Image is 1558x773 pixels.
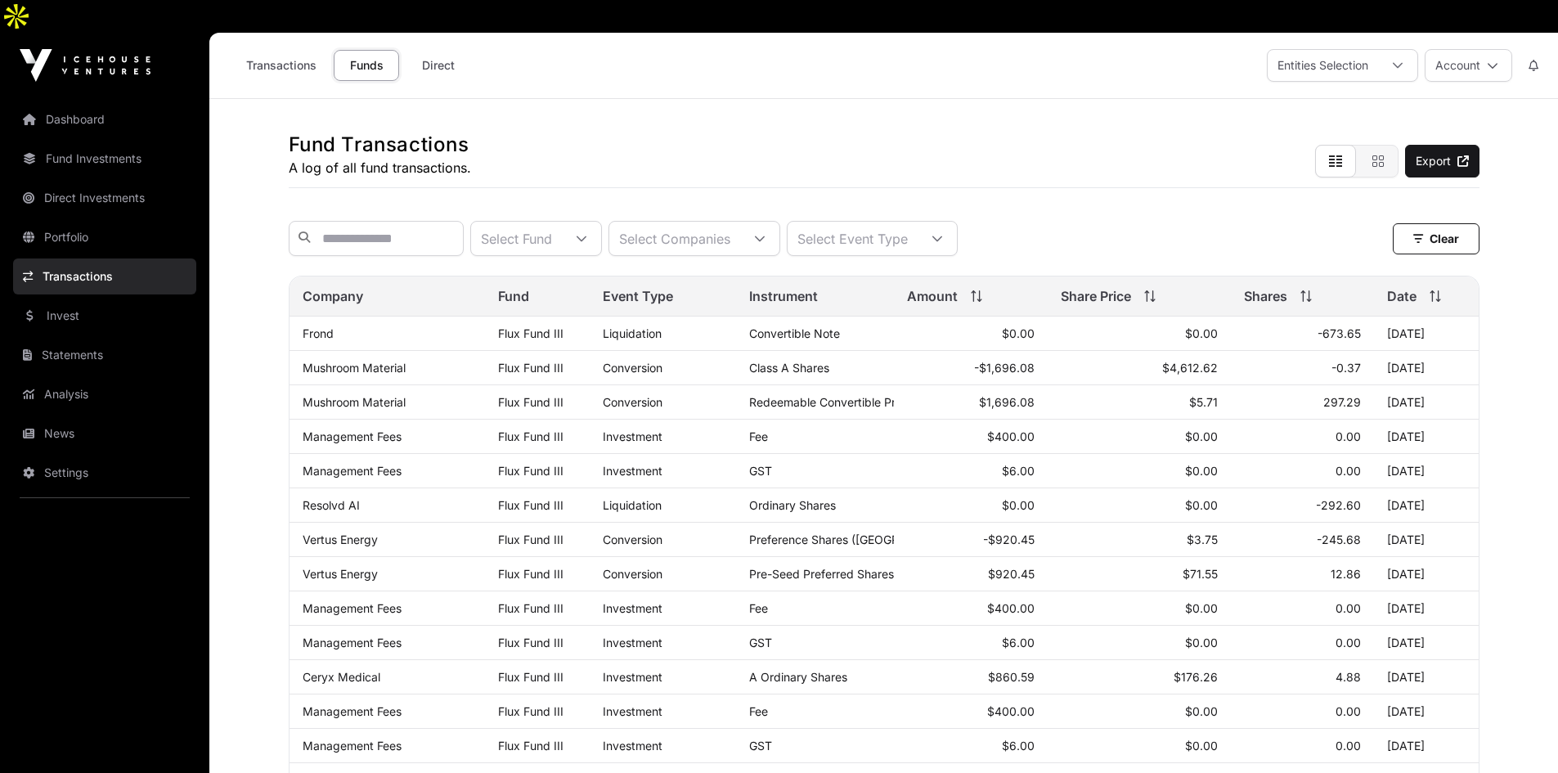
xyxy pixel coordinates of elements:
[303,286,363,306] span: Company
[749,286,818,306] span: Instrument
[303,498,360,512] a: Resolvd AI
[894,488,1048,523] td: $0.00
[1374,351,1479,385] td: [DATE]
[498,601,563,615] span: Flux Fund III
[603,567,662,581] span: Conversion
[1476,694,1558,773] iframe: Chat Widget
[303,395,406,409] a: Mushroom Material
[1374,454,1479,488] td: [DATE]
[603,464,662,478] span: Investment
[788,222,918,255] div: Select Event Type
[894,557,1048,591] td: $920.45
[894,660,1048,694] td: $860.59
[1061,286,1131,306] span: Share Price
[1048,454,1231,488] td: $0.00
[1048,694,1231,729] td: $0.00
[498,326,563,340] span: Flux Fund III
[894,626,1048,660] td: $6.00
[13,101,196,137] a: Dashboard
[1231,557,1373,591] td: 12.86
[749,429,768,443] span: Fee
[1374,557,1479,591] td: [DATE]
[334,50,399,81] a: Funds
[1231,317,1373,351] td: -673.65
[1231,694,1373,729] td: 0.00
[406,50,471,81] a: Direct
[1387,286,1417,306] span: Date
[1048,660,1231,694] td: $176.26
[749,636,772,649] span: GST
[303,601,472,615] p: Management Fees
[749,567,1022,581] span: Pre-Seed Preferred Shares ([GEOGRAPHIC_DATA])
[303,636,472,649] p: Management Fees
[603,498,662,512] span: Liquidation
[1405,145,1479,178] a: Export
[498,704,563,718] span: Flux Fund III
[894,523,1048,557] td: -$920.45
[1048,385,1231,420] td: $5.71
[1048,351,1231,385] td: $4,612.62
[303,704,472,718] p: Management Fees
[13,416,196,452] a: News
[303,464,472,478] p: Management Fees
[13,180,196,216] a: Direct Investments
[303,739,472,753] p: Management Fees
[894,729,1048,763] td: $6.00
[1231,660,1373,694] td: 4.88
[498,670,563,684] span: Flux Fund III
[1048,420,1231,454] td: $0.00
[1244,286,1287,306] span: Shares
[1048,523,1231,557] td: $3.75
[498,464,563,478] span: Flux Fund III
[603,395,662,409] span: Conversion
[894,591,1048,626] td: $400.00
[749,739,772,753] span: GST
[498,361,563,375] span: Flux Fund III
[303,429,472,443] p: Management Fees
[1048,557,1231,591] td: $71.55
[749,326,840,340] span: Convertible Note
[603,636,662,649] span: Investment
[1425,49,1512,82] button: Account
[1374,385,1479,420] td: [DATE]
[1048,488,1231,523] td: $0.00
[1231,591,1373,626] td: 0.00
[13,376,196,412] a: Analysis
[13,258,196,294] a: Transactions
[303,567,378,581] a: Vertus Energy
[749,464,772,478] span: GST
[1374,626,1479,660] td: [DATE]
[749,361,829,375] span: Class A Shares
[1374,317,1479,351] td: [DATE]
[894,420,1048,454] td: $400.00
[894,454,1048,488] td: $6.00
[1393,223,1479,254] button: Clear
[1374,660,1479,694] td: [DATE]
[1048,729,1231,763] td: $0.00
[749,395,1036,409] span: Redeemable Convertible Preference Shares (RSPS-2)
[1231,729,1373,763] td: 0.00
[603,326,662,340] span: Liquidation
[894,317,1048,351] td: $0.00
[603,286,673,306] span: Event Type
[1231,488,1373,523] td: -292.60
[1231,351,1373,385] td: -0.37
[498,739,563,753] span: Flux Fund III
[1048,626,1231,660] td: $0.00
[303,533,378,546] a: Vertus Energy
[303,361,406,375] a: Mushroom Material
[749,704,768,718] span: Fee
[1374,420,1479,454] td: [DATE]
[13,298,196,334] a: Invest
[907,286,958,306] span: Amount
[1268,50,1378,81] div: Entities Selection
[498,395,563,409] span: Flux Fund III
[749,601,768,615] span: Fee
[498,533,563,546] span: Flux Fund III
[1374,694,1479,729] td: [DATE]
[20,49,150,82] img: Icehouse Ventures Logo
[749,498,836,512] span: Ordinary Shares
[603,429,662,443] span: Investment
[303,326,334,340] a: Frond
